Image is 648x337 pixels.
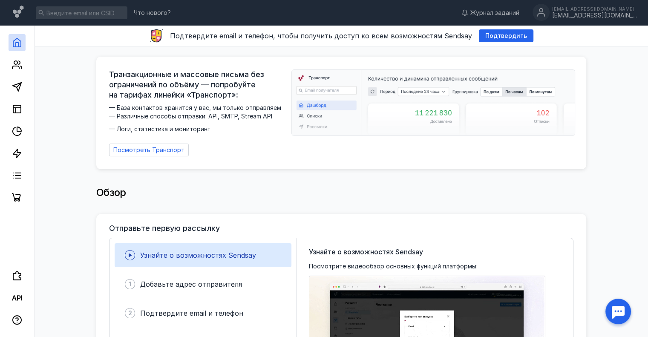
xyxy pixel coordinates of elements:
[109,69,286,100] span: Транзакционные и массовые письма без ограничений по объёму — попробуйте на тарифах линейки «Транс...
[309,262,478,271] span: Посмотрите видеообзор основных функций платформы:
[109,144,189,156] a: Посмотреть Транспорт
[109,104,286,133] span: — База контактов хранится у вас, мы только отправляем — Различные способы отправки: API, SMTP, St...
[309,247,423,257] span: Узнайте о возможностях Sendsay
[552,6,637,12] div: [EMAIL_ADDRESS][DOMAIN_NAME]
[552,12,637,19] div: [EMAIL_ADDRESS][DOMAIN_NAME]
[113,147,184,154] span: Посмотреть Транспорт
[170,32,472,40] span: Подтвердите email и телефон, чтобы получить доступ ко всем возможностям Sendsay
[129,280,131,288] span: 1
[134,10,171,16] span: Что нового?
[140,280,242,288] span: Добавьте адрес отправителя
[457,9,524,17] a: Журнал заданий
[140,251,256,259] span: Узнайте о возможностях Sendsay
[470,9,519,17] span: Журнал заданий
[485,32,527,40] span: Подтвердить
[96,186,126,199] span: Обзор
[130,10,175,16] a: Что нового?
[479,29,533,42] button: Подтвердить
[140,309,243,317] span: Подтвердите email и телефон
[292,70,575,135] img: dashboard-transport-banner
[36,6,127,19] input: Введите email или CSID
[128,309,132,317] span: 2
[109,224,220,233] h3: Отправьте первую рассылку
